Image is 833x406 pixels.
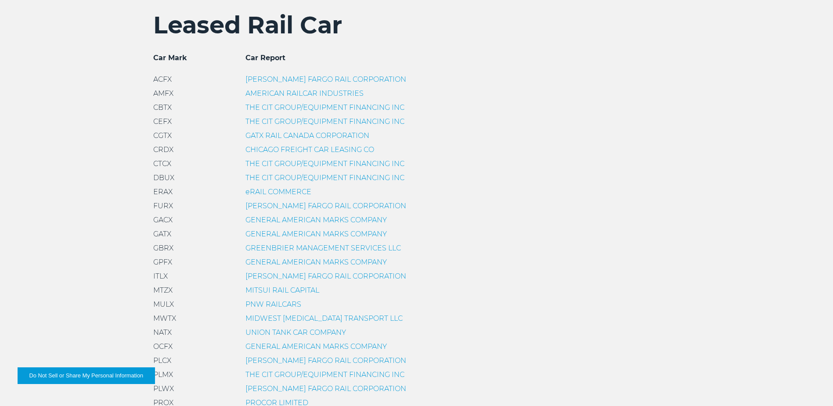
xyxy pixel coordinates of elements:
[153,258,172,266] span: GPFX
[153,174,174,182] span: DBUX
[245,230,387,238] a: GENERAL AMERICAN MARKS COMPANY
[245,159,404,168] a: THE CIT GROUP/EQUIPMENT FINANCING INC
[245,145,374,154] a: CHICAGO FREIGHT CAR LEASING CO
[245,117,404,126] a: THE CIT GROUP/EQUIPMENT FINANCING INC
[245,286,319,294] a: MITSUI RAIL CAPITAL
[245,103,404,112] a: THE CIT GROUP/EQUIPMENT FINANCING INC
[153,145,173,154] span: CRDX
[153,75,172,83] span: ACFX
[153,272,168,280] span: ITLX
[153,356,171,365] span: PLCX
[153,89,173,98] span: AMFX
[245,356,406,365] a: [PERSON_NAME] FARGO RAIL CORPORATION
[245,54,285,62] span: Car Report
[245,131,369,140] a: GATX RAIL CANADA CORPORATION
[153,202,173,210] span: FURX
[245,75,406,83] a: [PERSON_NAME] FARGO RAIL CORPORATION
[153,300,174,308] span: MULX
[245,328,346,337] a: UNION TANK CAR COMPANY
[153,103,172,112] span: CBTX
[245,89,364,98] a: AMERICAN RAILCAR INDUSTRIES
[153,54,187,62] span: Car Mark
[245,272,406,280] a: [PERSON_NAME] FARGO RAIL CORPORATION
[153,188,173,196] span: ERAX
[153,230,171,238] span: GATX
[245,258,387,266] a: GENERAL AMERICAN MARKS COMPANY
[245,300,301,308] a: PNW RAILCARS
[153,11,680,40] h2: Leased Rail Car
[245,314,403,323] a: MIDWEST [MEDICAL_DATA] TRANSPORT LLC
[153,328,172,337] span: NATX
[153,314,176,323] span: MWTX
[245,342,387,351] a: GENERAL AMERICAN MARKS COMPANY
[153,342,173,351] span: OCFX
[245,202,406,210] a: [PERSON_NAME] FARGO RAIL CORPORATION
[245,174,404,182] a: THE CIT GROUP/EQUIPMENT FINANCING INC
[153,159,171,168] span: CTCX
[153,216,173,224] span: GACX
[153,384,174,393] span: PLWX
[18,367,155,384] button: Do Not Sell or Share My Personal Information
[153,117,172,126] span: CEFX
[245,216,387,224] a: GENERAL AMERICAN MARKS COMPANY
[153,244,173,252] span: GBRX
[153,286,173,294] span: MTZX
[153,370,173,379] span: PLMX
[245,244,401,252] a: GREENBRIER MANAGEMENT SERVICES LLC
[245,370,404,379] a: THE CIT GROUP/EQUIPMENT FINANCING INC
[153,131,172,140] span: CGTX
[245,188,311,196] a: eRAIL COMMERCE
[245,384,406,393] a: [PERSON_NAME] FARGO RAIL CORPORATION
